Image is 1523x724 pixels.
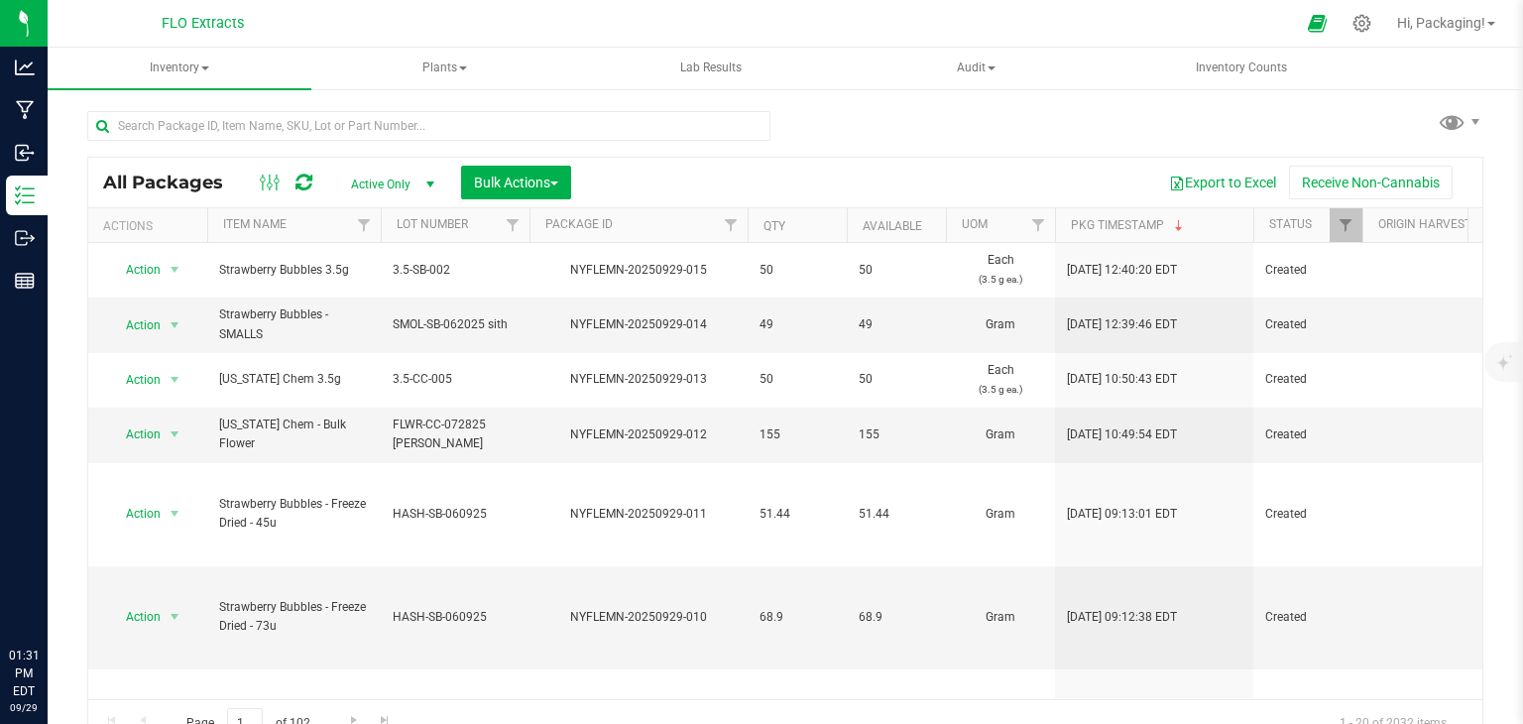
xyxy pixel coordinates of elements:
span: 49 [760,315,835,334]
inline-svg: Inventory [15,185,35,205]
span: select [163,500,187,528]
div: Manage settings [1349,14,1374,33]
span: HASH-SB-060925 [393,608,518,627]
span: FLWR-CC-072825 [PERSON_NAME] [393,416,518,453]
button: Export to Excel [1156,166,1289,199]
span: Strawberry Bubbles - Freeze Dried - 73u [219,598,369,636]
span: Action [108,603,162,631]
a: Available [863,219,922,233]
a: Lab Results [579,48,843,89]
span: All Packages [103,172,243,193]
span: 51.44 [859,505,934,524]
span: [US_STATE] Chem - Bulk Flower [219,416,369,453]
span: Gram [958,315,1043,334]
span: [DATE] 09:13:01 EDT [1067,505,1177,524]
span: Action [108,500,162,528]
p: (3.5 g ea.) [958,380,1043,399]
inline-svg: Analytics [15,58,35,77]
span: select [163,421,187,448]
span: Created [1265,370,1350,389]
span: Gram [958,608,1043,627]
span: Each [958,251,1043,289]
a: Lot Number [397,217,468,231]
a: Origin Harvests [1378,217,1478,231]
div: NYFLEMN-20250929-014 [527,315,751,334]
inline-svg: Inbound [15,143,35,163]
span: [DATE] 10:50:43 EDT [1067,370,1177,389]
p: (3.5 g ea.) [958,270,1043,289]
span: 49 [859,315,934,334]
span: select [163,603,187,631]
span: SMOL-SB-062025 sith [393,315,518,334]
div: NYFLEMN-20250929-010 [527,608,751,627]
span: [DATE] 10:49:54 EDT [1067,425,1177,444]
span: Strawberry Bubbles - SMALLS [219,305,369,343]
div: NYFLEMN-20250929-013 [527,370,751,389]
span: Gram [958,505,1043,524]
a: Item Name [223,217,287,231]
iframe: Resource center unread badge [59,562,82,586]
span: select [163,256,187,284]
div: NYFLEMN-20250929-011 [527,505,751,524]
span: 3.5-CC-005 [393,370,518,389]
span: Plants [314,49,576,88]
span: [DATE] 12:39:46 EDT [1067,315,1177,334]
span: 50 [859,370,934,389]
a: Package ID [545,217,613,231]
span: Strawberry Bubbles - Freeze Dried - 45u [219,495,369,533]
a: Filter [1330,208,1362,242]
inline-svg: Manufacturing [15,100,35,120]
span: Created [1265,505,1350,524]
span: Lab Results [653,60,768,76]
span: Created [1265,608,1350,627]
button: Receive Non-Cannabis [1289,166,1453,199]
span: Gram [958,425,1043,444]
span: Strawberry Bubbles 3.5g [219,261,369,280]
iframe: Resource center [20,565,79,625]
span: 68.9 [760,608,835,627]
inline-svg: Reports [15,271,35,291]
span: Bulk Actions [474,175,558,190]
span: Hi, Packaging! [1397,15,1485,31]
a: Pkg Timestamp [1071,218,1187,232]
inline-svg: Outbound [15,228,35,248]
span: Created [1265,315,1350,334]
span: HASH-SB-060925 [393,505,518,524]
span: FLO Extracts [162,15,244,32]
span: Each [958,361,1043,399]
div: NYFLEMN-20250929-012 [527,425,751,444]
span: 3.5-SB-002 [393,261,518,280]
a: Filter [715,208,748,242]
a: Plants [313,48,577,89]
input: Search Package ID, Item Name, SKU, Lot or Part Number... [87,111,770,141]
p: 01:31 PM EDT [9,647,39,700]
span: 155 [760,425,835,444]
span: Created [1265,425,1350,444]
a: Inventory Counts [1110,48,1373,89]
span: 50 [760,370,835,389]
a: Qty [763,219,785,233]
div: NYFLEMN-20250929-015 [527,261,751,280]
button: Bulk Actions [461,166,571,199]
span: select [163,311,187,339]
span: Action [108,366,162,394]
p: 09/29 [9,700,39,715]
span: [DATE] 09:12:38 EDT [1067,608,1177,627]
span: Action [108,421,162,448]
a: Inventory [48,48,311,89]
a: Filter [497,208,529,242]
span: Open Ecommerce Menu [1295,4,1340,43]
a: Status [1269,217,1312,231]
a: UOM [962,217,988,231]
a: Audit [844,48,1108,89]
span: Inventory Counts [1169,60,1314,76]
span: Created [1265,261,1350,280]
span: 155 [859,425,934,444]
span: 68.9 [859,608,934,627]
span: 50 [760,261,835,280]
span: 50 [859,261,934,280]
span: Action [108,256,162,284]
span: [US_STATE] Chem 3.5g [219,370,369,389]
span: [DATE] 12:40:20 EDT [1067,261,1177,280]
